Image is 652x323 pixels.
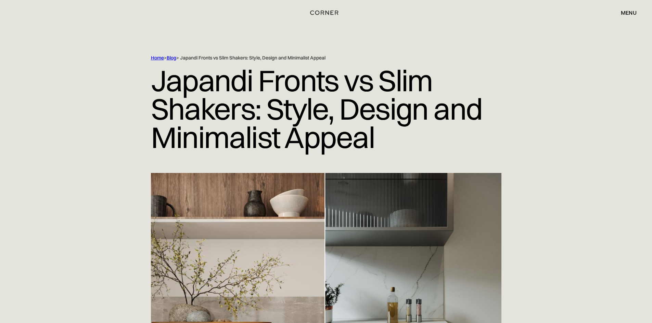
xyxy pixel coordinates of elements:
a: Blog [167,55,176,61]
div: menu [621,10,637,15]
a: home [302,8,350,17]
a: Home [151,55,164,61]
h1: Japandi Fronts vs Slim Shakers: Style, Design and Minimalist Appeal [151,61,501,157]
div: > > Japandi Fronts vs Slim Shakers: Style, Design and Minimalist Appeal [151,55,473,61]
div: menu [614,7,637,18]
